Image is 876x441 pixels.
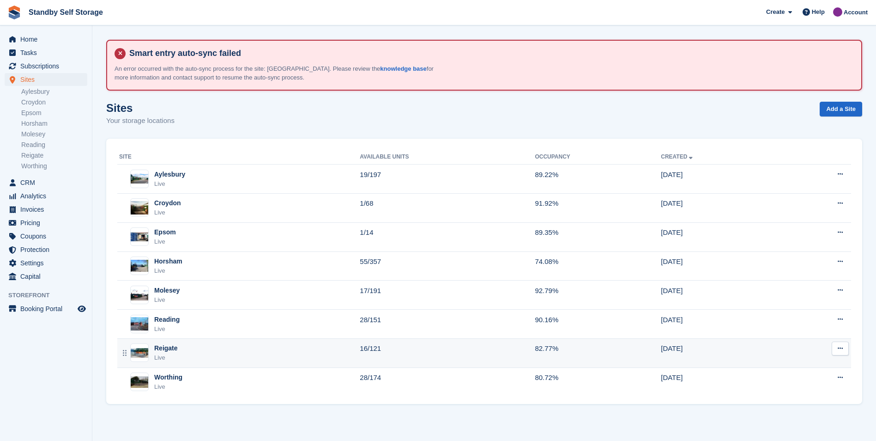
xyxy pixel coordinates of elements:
[360,310,535,339] td: 28/151
[380,65,426,72] a: knowledge base
[844,8,868,17] span: Account
[812,7,825,17] span: Help
[154,382,182,392] div: Live
[20,190,76,202] span: Analytics
[360,281,535,310] td: 17/191
[21,109,87,117] a: Epsom
[360,222,535,251] td: 1/14
[21,119,87,128] a: Horsham
[154,179,185,189] div: Live
[154,257,182,266] div: Horsham
[154,208,181,217] div: Live
[154,237,176,246] div: Live
[661,165,781,194] td: [DATE]
[360,367,535,396] td: 28/174
[131,260,148,272] img: Image of Horsham site
[154,170,185,179] div: Aylesbury
[126,48,854,59] h4: Smart entry auto-sync failed
[766,7,785,17] span: Create
[5,302,87,315] a: menu
[106,116,175,126] p: Your storage locations
[535,251,661,281] td: 74.08%
[20,60,76,73] span: Subscriptions
[360,165,535,194] td: 19/197
[661,367,781,396] td: [DATE]
[360,150,535,165] th: Available Units
[21,151,87,160] a: Reigate
[535,193,661,222] td: 91.92%
[5,257,87,269] a: menu
[20,302,76,315] span: Booking Portal
[154,295,180,305] div: Live
[535,281,661,310] td: 92.79%
[154,353,178,362] div: Live
[5,190,87,202] a: menu
[20,46,76,59] span: Tasks
[5,270,87,283] a: menu
[5,33,87,46] a: menu
[131,289,148,301] img: Image of Molesey site
[25,5,107,20] a: Standby Self Storage
[661,251,781,281] td: [DATE]
[131,348,148,358] img: Image of Reigate site
[820,102,862,117] a: Add a Site
[154,198,181,208] div: Croydon
[154,286,180,295] div: Molesey
[131,376,148,388] img: Image of Worthing site
[131,317,148,331] img: Image of Reading site
[154,266,182,276] div: Live
[833,7,842,17] img: Sue Ford
[8,291,92,300] span: Storefront
[7,6,21,19] img: stora-icon-8386f47178a22dfd0bd8f6a31ec36ba5ce8667c1dd55bd0f319d3a0aa187defe.svg
[535,165,661,194] td: 89.22%
[154,315,180,325] div: Reading
[154,373,182,382] div: Worthing
[20,216,76,229] span: Pricing
[20,230,76,243] span: Coupons
[20,73,76,86] span: Sites
[106,102,175,114] h1: Sites
[5,230,87,243] a: menu
[5,243,87,256] a: menu
[535,338,661,367] td: 82.77%
[535,150,661,165] th: Occupancy
[661,153,695,160] a: Created
[535,222,661,251] td: 89.35%
[20,243,76,256] span: Protection
[20,176,76,189] span: CRM
[5,176,87,189] a: menu
[360,193,535,222] td: 1/68
[5,46,87,59] a: menu
[5,216,87,229] a: menu
[661,338,781,367] td: [DATE]
[117,150,360,165] th: Site
[661,281,781,310] td: [DATE]
[21,87,87,96] a: Aylesbury
[21,162,87,171] a: Worthing
[20,257,76,269] span: Settings
[661,222,781,251] td: [DATE]
[154,227,176,237] div: Epsom
[360,338,535,367] td: 16/121
[21,98,87,107] a: Croydon
[131,233,148,241] img: Image of Epsom site
[21,130,87,139] a: Molesey
[661,193,781,222] td: [DATE]
[535,310,661,339] td: 90.16%
[20,33,76,46] span: Home
[131,201,148,214] img: Image of Croydon site
[661,310,781,339] td: [DATE]
[21,141,87,149] a: Reading
[76,303,87,314] a: Preview store
[360,251,535,281] td: 55/357
[115,64,438,82] p: An error occurred with the auto-sync process for the site: [GEOGRAPHIC_DATA]. Please review the f...
[535,367,661,396] td: 80.72%
[154,325,180,334] div: Live
[154,343,178,353] div: Reigate
[131,174,148,184] img: Image of Aylesbury site
[5,73,87,86] a: menu
[5,60,87,73] a: menu
[5,203,87,216] a: menu
[20,270,76,283] span: Capital
[20,203,76,216] span: Invoices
